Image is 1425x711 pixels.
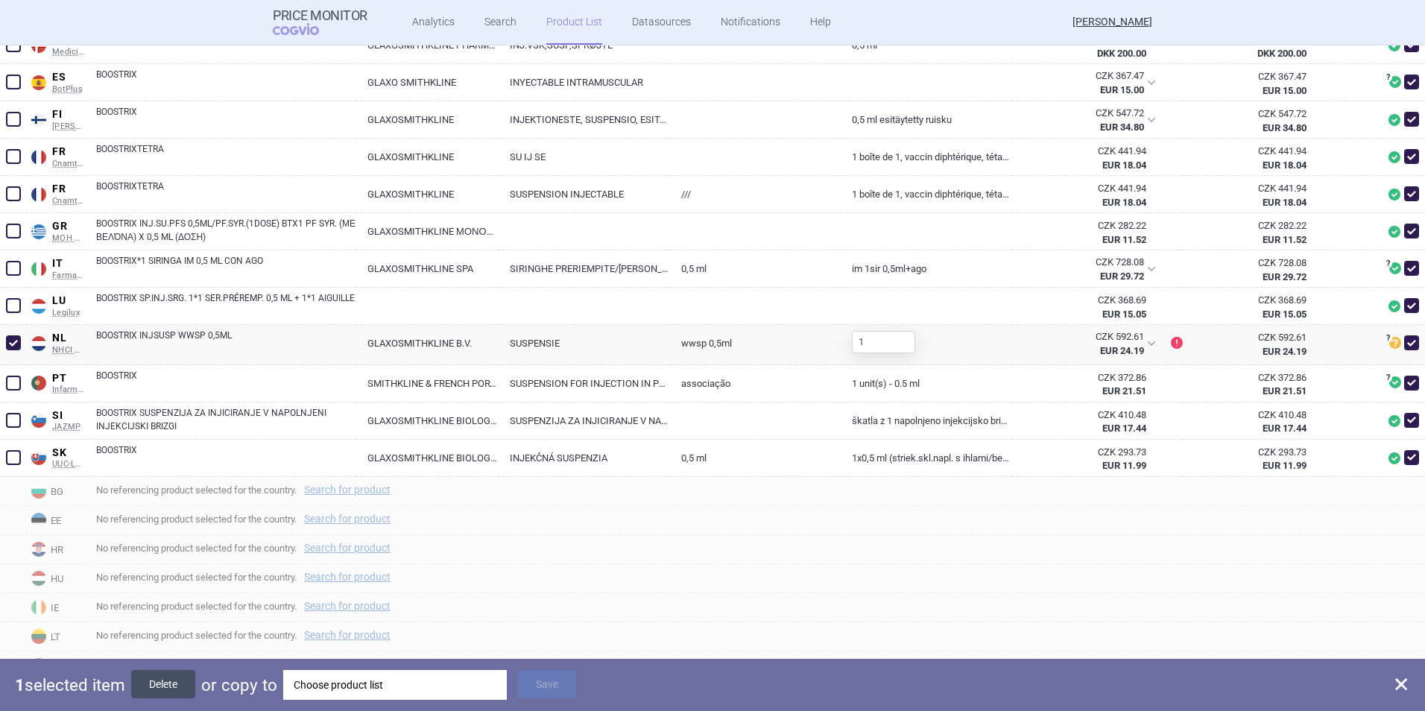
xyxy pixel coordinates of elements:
[1100,271,1144,282] strong: EUR 29.72
[1183,176,1325,215] a: CZK 441.94EUR 18.04
[499,27,669,63] a: INJ.VSK,SUSP,SPRØJTE
[31,224,46,239] img: Greece
[1383,259,1392,268] span: ?
[27,217,85,243] a: GRGRMOH PS
[52,372,85,385] span: PT
[31,113,46,127] img: Finland
[273,23,340,35] span: COGVIO
[670,440,841,476] a: 0,5 ml
[1263,271,1306,282] strong: EUR 29.72
[1263,159,1306,171] strong: EUR 18.04
[1183,325,1325,364] a: CZK 592.61EUR 24.19
[31,450,46,465] img: Slovakia
[304,543,391,553] a: Search for product
[52,108,85,121] span: FI
[304,572,391,582] a: Search for product
[841,176,1011,212] a: 1 BOÎTE DE 1, VACCIN DIPHTÉRIQUE, TÉTANIQUE, COQUELUCHEUX (ACELLULAIRE, MULTICOMPOSÉ) ET POLIOMYÉ...
[27,291,85,317] a: LULULegilux
[499,365,669,402] a: SUSPENSION FOR INJECTION IN PRE-FILLED SYRINGE
[27,406,85,432] a: SISIJAZMP
[31,75,46,90] img: Spain
[499,402,669,439] a: SUSPENZIJA ZA INJICIRANJE V NAPOLNJENI INJEKCIJSKI BRIZGI
[841,139,1011,175] a: 1 BOÎTE DE 1, VACCIN DIPHTÉRIQUE, TÉTANIQUE, COQUELUCHEUX (ACELLULAIRE, MULTICOMPOSÉ) ET POLIOMYÉ...
[1263,197,1306,208] strong: EUR 18.04
[304,484,391,495] a: Search for product
[31,150,46,165] img: France
[27,510,85,529] span: EE
[356,440,499,476] a: GLAXOSMITHKLINE BIOLOGICALS S.A.
[31,629,46,644] img: Lithuania
[27,443,85,470] a: SKSKUUC-LP B
[1102,197,1146,208] strong: EUR 18.04
[31,513,46,528] img: Estonia
[1263,460,1306,471] strong: EUR 11.99
[1023,182,1146,209] abbr: SP-CAU-010 Francie
[1183,250,1325,289] a: CZK 728.08EUR 29.72
[304,601,391,611] a: Search for product
[841,365,1011,402] a: 1 unit(s) - 0.5 ml
[52,409,85,423] span: SI
[1263,234,1306,245] strong: EUR 11.52
[52,145,85,159] span: FR
[1194,219,1306,233] div: CZK 282.22
[1012,64,1165,101] div: CZK 367.47EUR 15.00
[1012,101,1165,139] div: CZK 547.72EUR 34.80
[15,675,25,695] strong: 1
[1023,371,1146,385] div: CZK 372.86
[273,8,367,23] strong: Price Monitor
[1194,256,1306,270] div: CZK 728.08
[96,443,356,470] a: BOOSTRIX
[31,187,46,202] img: France
[31,336,46,351] img: Netherlands
[1383,334,1392,343] span: ?
[294,670,496,700] div: Choose product list
[31,571,46,586] img: Hungary
[1023,33,1146,60] abbr: SP-CAU-010 Dánsko
[1023,408,1146,435] abbr: SP-CAU-010 Slovinsko
[499,64,669,101] a: INYECTABLE INTRAMUSCULAR
[96,180,356,206] a: BOOSTRIXTETRA
[96,568,1425,586] span: No referencing product selected for the country.
[1023,69,1144,96] abbr: SP-CAU-010 Španělsko
[356,64,499,101] a: GLAXO SMITHKLINE
[96,329,356,355] a: BOOSTRIX INJSUSP WWSP 0,5ML
[27,254,85,280] a: ITITFarmadati
[1194,331,1306,344] div: CZK 592.61
[96,539,1425,557] span: No referencing product selected for the country.
[518,670,576,698] button: Save
[356,365,499,402] a: SMITHKLINE & FRENCH PORTUGUESA - PRODUTOS FARMACÊUTICOS, LDA.
[96,68,356,95] a: BOOSTRIX
[841,101,1011,138] a: 0,5 ml esitäytetty ruisku
[304,630,391,640] a: Search for product
[841,440,1011,476] a: 1x0,5 ml (striek.skl.napl. s ihlami/bez ihiel)
[1023,107,1144,120] div: CZK 547.72
[52,294,85,308] span: LU
[52,422,85,432] span: JAZMP
[1263,85,1306,96] strong: EUR 15.00
[96,217,356,244] a: BOOSTRIX INJ.SU.PFS 0,5ML/PF.SYR.(1DOSE) BTX1 PF SYR. (ΜΕ ΒΕΛΌΝΑ) X 0,5 ML (ΔΟΣΗ)
[31,542,46,557] img: Croatia
[1102,385,1146,396] strong: EUR 21.51
[356,176,499,212] a: GLAXOSMITHKLINE
[1102,309,1146,320] strong: EUR 15.05
[1183,139,1325,177] a: CZK 441.94EUR 18.04
[356,325,499,361] a: GLAXOSMITHKLINE B.V.
[52,459,85,470] span: UUC-LP B
[499,101,669,138] a: INJEKTIONESTE, SUSPENSIO, ESITÄYTETTY RUISKU
[304,513,391,524] a: Search for product
[1023,145,1146,171] abbr: SP-CAU-010 Francie
[1023,219,1146,246] abbr: SP-CAU-010 Řecko
[1023,294,1146,307] div: CZK 368.69
[841,250,1011,287] a: IM 1SIR 0,5ML+AGO
[1102,423,1146,434] strong: EUR 17.44
[96,142,356,169] a: BOOSTRIXTETRA
[27,539,85,558] span: HR
[96,481,1425,499] span: No referencing product selected for the country.
[1383,73,1392,82] span: ?
[670,365,841,402] a: Associação
[356,27,499,63] a: GLAXOSMITHKLINE PHARMA A/S
[1023,219,1146,233] div: CZK 282.22
[52,446,85,460] span: SK
[52,332,85,345] span: NL
[499,139,669,175] a: SU IJ SE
